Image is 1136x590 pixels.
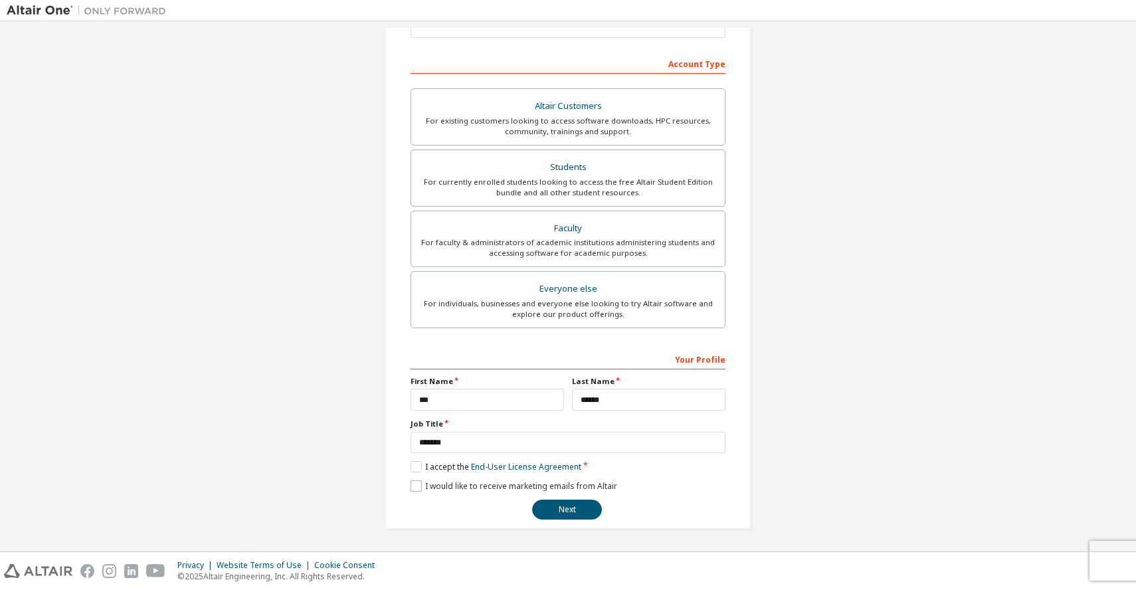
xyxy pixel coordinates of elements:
div: Website Terms of Use [217,560,314,571]
label: First Name [411,376,564,387]
img: youtube.svg [146,564,165,578]
p: © 2025 Altair Engineering, Inc. All Rights Reserved. [177,571,383,582]
img: linkedin.svg [124,564,138,578]
div: Privacy [177,560,217,571]
a: End-User License Agreement [471,461,581,472]
label: Job Title [411,419,725,429]
img: altair_logo.svg [4,564,72,578]
img: Altair One [7,4,173,17]
div: Everyone else [419,280,717,298]
div: Your Profile [411,348,725,369]
div: Students [419,158,717,177]
div: Faculty [419,219,717,238]
div: Account Type [411,52,725,74]
div: For existing customers looking to access software downloads, HPC resources, community, trainings ... [419,116,717,137]
img: facebook.svg [80,564,94,578]
div: Cookie Consent [314,560,383,571]
div: For faculty & administrators of academic institutions administering students and accessing softwa... [419,237,717,258]
div: For currently enrolled students looking to access the free Altair Student Edition bundle and all ... [419,177,717,198]
label: Last Name [572,376,725,387]
div: Altair Customers [419,97,717,116]
img: instagram.svg [102,564,116,578]
button: Next [532,500,602,520]
label: I would like to receive marketing emails from Altair [411,480,617,492]
label: I accept the [411,461,581,472]
div: For individuals, businesses and everyone else looking to try Altair software and explore our prod... [419,298,717,320]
